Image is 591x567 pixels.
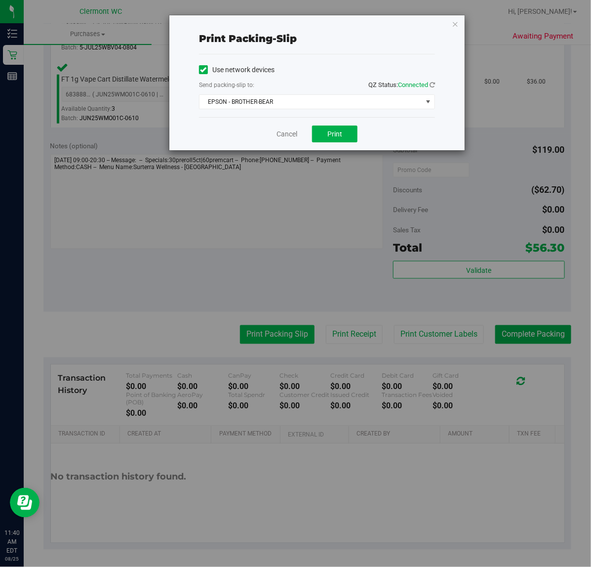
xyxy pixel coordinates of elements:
[276,129,297,139] a: Cancel
[368,81,435,88] span: QZ Status:
[10,488,39,518] iframe: Resource center
[312,126,357,142] button: Print
[398,81,428,88] span: Connected
[199,95,422,109] span: EPSON - BROTHER-BEAR
[422,95,434,109] span: select
[199,65,275,75] label: Use network devices
[327,130,342,138] span: Print
[199,81,254,89] label: Send packing-slip to:
[199,33,297,44] span: Print packing-slip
